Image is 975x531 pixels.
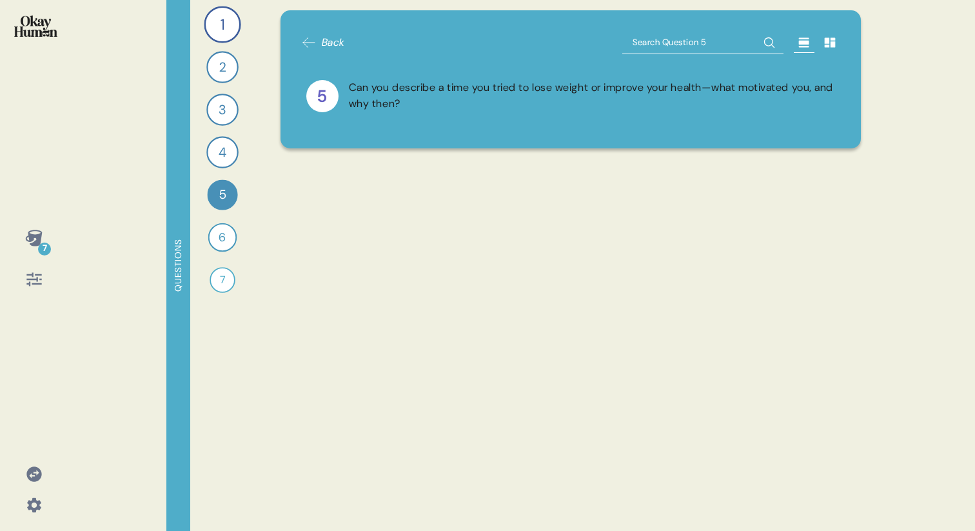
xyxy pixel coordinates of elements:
div: 5 [306,80,339,112]
div: 5 [207,179,237,210]
div: 6 [208,223,237,252]
div: 3 [206,94,239,126]
input: Search Question 5 [622,31,783,54]
div: Can you describe a time you tried to lose weight or improve your health—what motivated you, and w... [349,80,836,112]
div: 4 [206,136,239,168]
div: 2 [206,51,239,83]
img: okayhuman.3b1b6348.png [14,15,57,37]
div: 1 [204,6,241,43]
div: 7 [38,243,51,255]
div: 7 [210,267,235,293]
span: Back [322,35,345,50]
